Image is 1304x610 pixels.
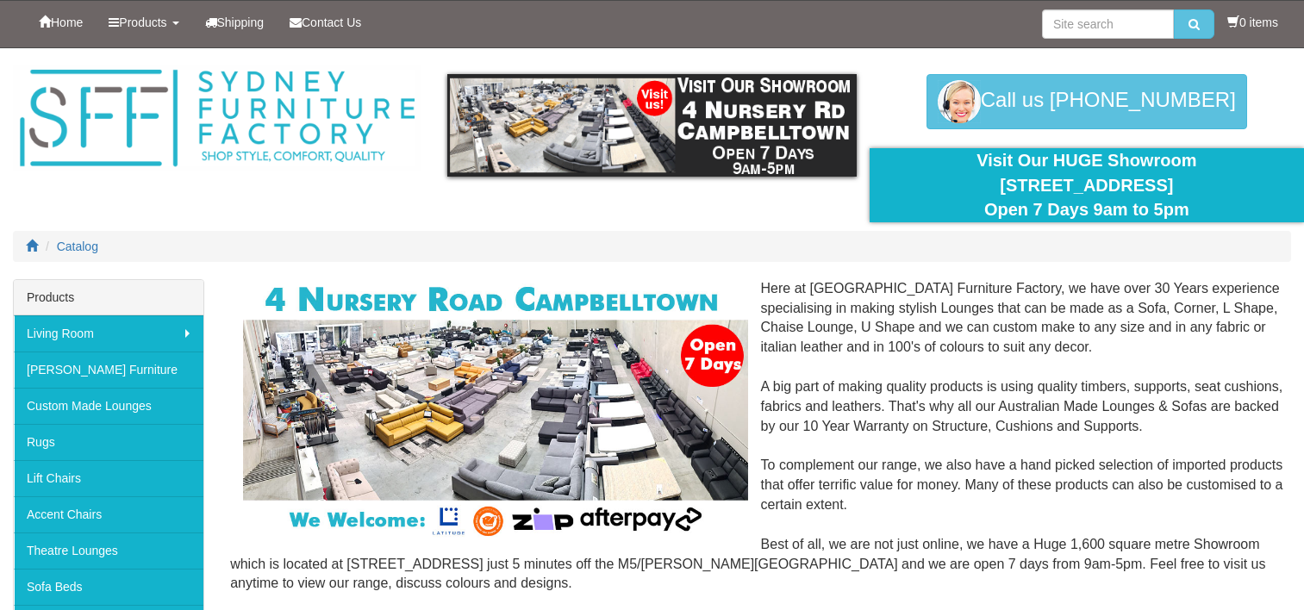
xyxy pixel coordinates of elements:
[243,279,747,541] img: Corner Modular Lounges
[277,1,374,44] a: Contact Us
[192,1,278,44] a: Shipping
[14,496,203,532] a: Accent Chairs
[14,460,203,496] a: Lift Chairs
[13,65,421,171] img: Sydney Furniture Factory
[51,16,83,29] span: Home
[26,1,96,44] a: Home
[14,280,203,315] div: Products
[119,16,166,29] span: Products
[1042,9,1174,39] input: Site search
[96,1,191,44] a: Products
[14,315,203,352] a: Living Room
[14,569,203,605] a: Sofa Beds
[14,532,203,569] a: Theatre Lounges
[14,388,203,424] a: Custom Made Lounges
[14,424,203,460] a: Rugs
[1227,14,1278,31] li: 0 items
[302,16,361,29] span: Contact Us
[57,240,98,253] a: Catalog
[883,148,1291,222] div: Visit Our HUGE Showroom [STREET_ADDRESS] Open 7 Days 9am to 5pm
[217,16,265,29] span: Shipping
[447,74,856,177] img: showroom.gif
[14,352,203,388] a: [PERSON_NAME] Furniture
